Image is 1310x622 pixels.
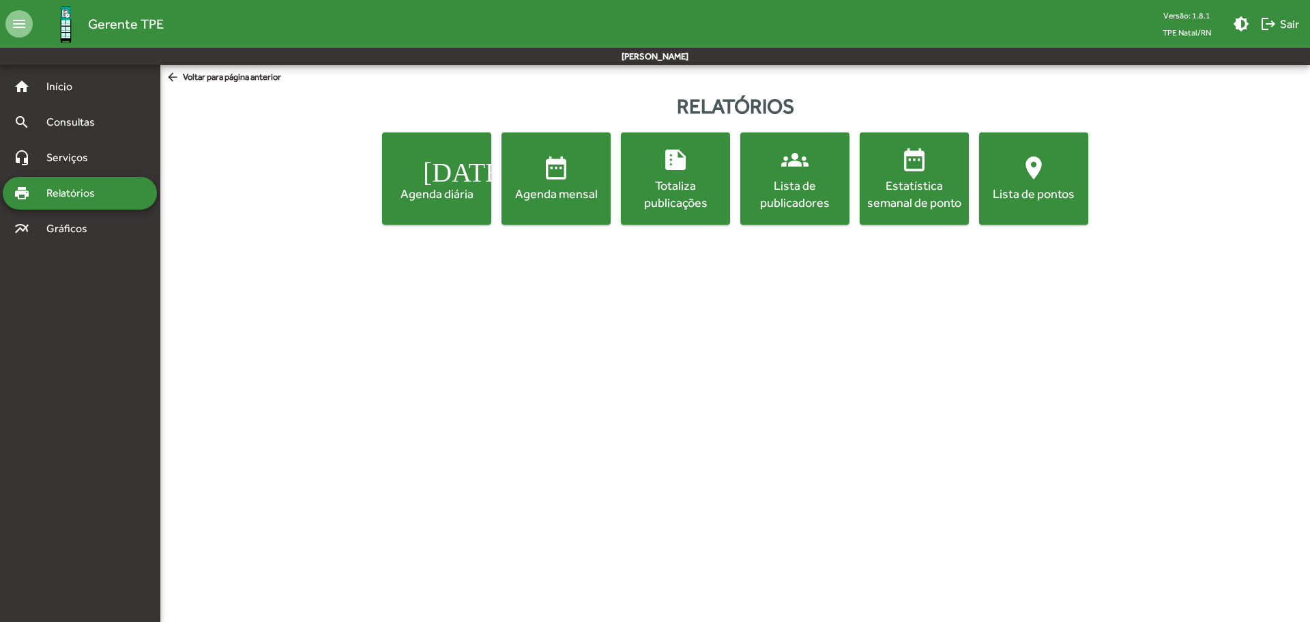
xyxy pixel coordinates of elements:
mat-icon: date_range [542,154,570,182]
button: Lista de publicadores [740,132,849,225]
mat-icon: date_range [901,146,928,173]
span: Serviços [38,150,106,166]
a: Gerente TPE [33,2,164,46]
span: Sair [1260,12,1299,36]
span: Consultas [38,114,113,130]
div: Totaliza publicações [624,177,727,211]
div: Estatística semanal de ponto [862,177,966,211]
span: Relatórios [38,185,113,201]
span: Gráficos [38,221,106,237]
mat-icon: [DATE] [423,154,450,182]
button: Sair [1255,12,1305,36]
span: TPE Natal/RN [1152,24,1222,41]
img: Logo [44,2,88,46]
div: Lista de publicadores [743,177,847,211]
span: Início [38,79,92,95]
mat-icon: search [14,114,30,130]
button: Estatística semanal de ponto [860,132,969,225]
mat-icon: brightness_medium [1233,16,1249,32]
mat-icon: print [14,185,30,201]
div: Agenda diária [385,185,489,202]
mat-icon: multiline_chart [14,221,30,237]
button: Agenda diária [382,132,491,225]
button: Lista de pontos [979,132,1088,225]
button: Totaliza publicações [621,132,730,225]
div: Relatórios [160,91,1310,122]
mat-icon: home [14,79,30,95]
span: Voltar para página anterior [166,70,281,85]
mat-icon: headset_mic [14,150,30,166]
mat-icon: summarize [662,146,689,173]
button: Agenda mensal [501,132,611,225]
mat-icon: arrow_back [166,70,183,85]
mat-icon: menu [5,10,33,38]
div: Lista de pontos [982,185,1086,202]
div: Agenda mensal [504,185,608,202]
div: Versão: 1.8.1 [1152,7,1222,24]
mat-icon: groups [781,146,809,173]
span: Gerente TPE [88,13,164,35]
mat-icon: location_on [1020,154,1047,182]
mat-icon: logout [1260,16,1277,32]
